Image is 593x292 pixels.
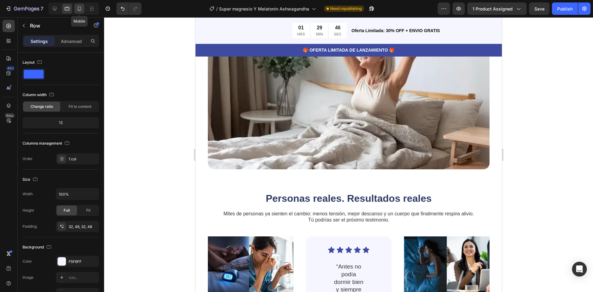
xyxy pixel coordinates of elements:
[23,58,43,67] div: Layout
[86,208,90,213] span: Fit
[69,259,98,264] div: F5F6FF
[24,118,98,127] div: 12
[23,243,53,252] div: Background
[30,22,82,29] p: Row
[31,38,48,44] p: Settings
[61,38,82,44] p: Advanced
[534,6,545,11] span: Save
[23,275,33,280] div: Image
[5,113,15,118] div: Beta
[12,174,294,188] h2: Personas reales. Resultados reales
[69,156,98,162] div: 1 col
[23,191,33,197] div: Width
[557,6,573,12] div: Publish
[31,104,53,109] span: Change ratio
[69,104,91,109] span: Fit to content
[330,6,362,11] span: Need republishing
[23,259,32,264] div: Color
[64,208,70,213] span: Full
[196,17,502,292] iframe: Design area
[23,208,34,213] div: Height
[23,176,39,184] div: Size
[467,2,527,15] button: 1 product assigned
[40,5,43,12] p: 7
[529,2,549,15] button: Save
[23,156,33,162] div: Order
[23,224,37,229] div: Padding
[69,224,98,230] div: 32, 48, 32, 48
[56,188,99,200] input: Auto
[6,66,15,71] div: 450
[473,6,513,12] span: 1 product assigned
[23,139,71,148] div: Columns management
[208,219,294,276] img: gempages_551282848456246145-97c3dc7d-d015-403c-a9de-bb017dc3cb17.webp
[116,2,141,15] div: Undo/Redo
[552,2,578,15] button: Publish
[219,6,309,12] span: Super magnesio Y Melatonin Ashwagandha
[572,262,587,277] div: Open Intercom Messenger
[23,91,55,99] div: Column width
[216,6,218,12] span: /
[12,219,98,276] img: gempages_551282848456246145-4668383c-4bb5-49f2-9377-c73b2a45727e.webp
[13,193,293,206] p: Miles de personas ya sienten el cambio: menos tensión, mejor descanso y un cuerpo que finalmente ...
[69,275,98,281] div: Add...
[2,2,46,15] button: 7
